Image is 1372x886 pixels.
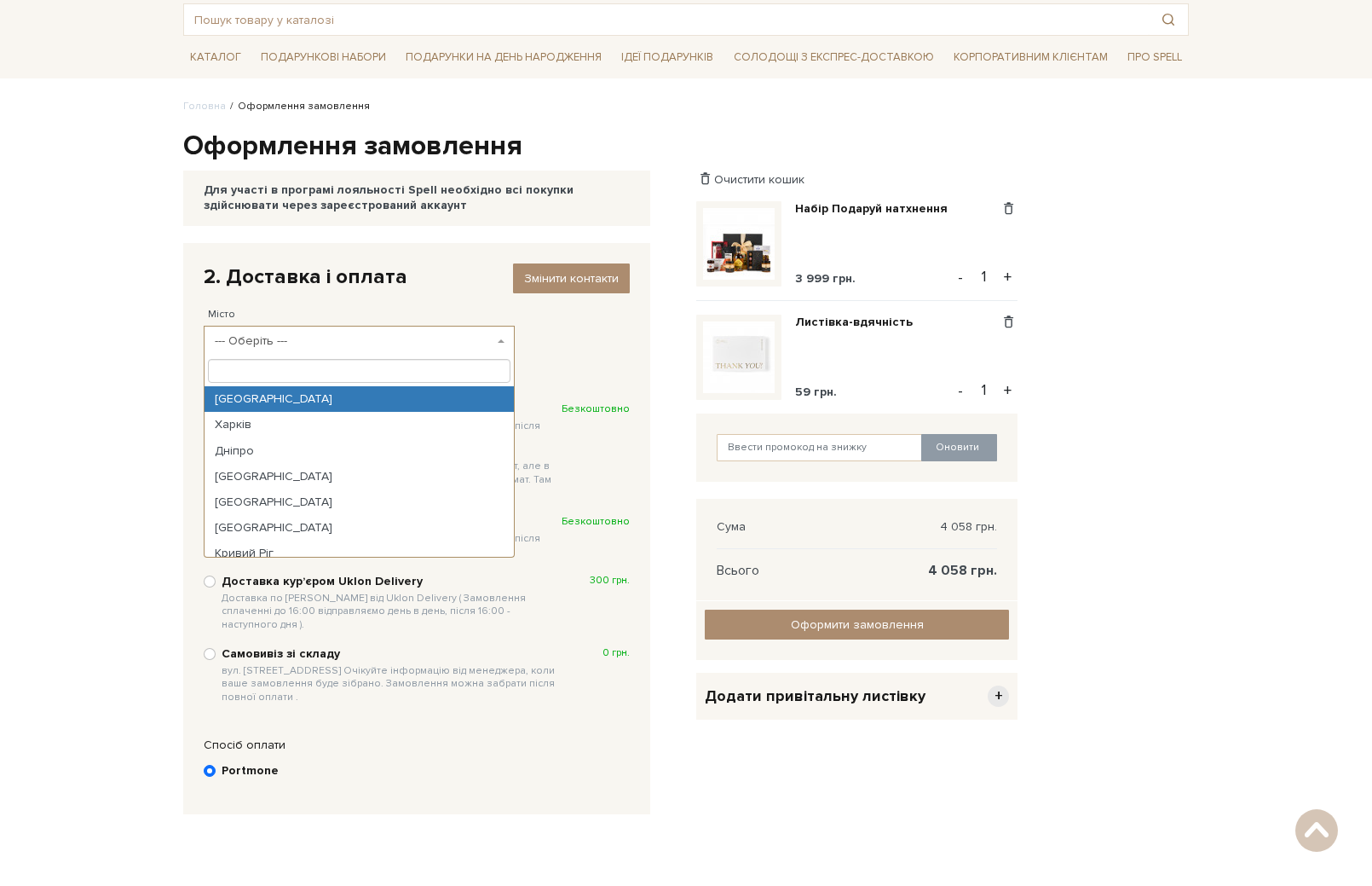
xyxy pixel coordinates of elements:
[205,412,514,437] li: Харків
[952,264,969,290] button: -
[727,43,941,72] a: Солодощі з експрес-доставкою
[562,515,630,529] span: Безкоштовно
[717,434,923,461] input: Ввести промокод на знижку
[222,664,562,704] span: вул. [STREET_ADDRESS] Очікуйте інформацію від менеджера, коли ваше замовлення буде зібрано. Замов...
[195,738,638,753] div: Спосіб оплати
[205,386,514,412] li: [GEOGRAPHIC_DATA]
[795,315,925,330] a: Листівка-вдячність
[222,574,562,631] b: Доставка курʼєром Uklon Delivery
[928,563,997,578] span: 4 058 грн.
[562,402,630,416] span: Безкоштовно
[590,574,630,588] span: 300 грн.
[795,385,837,399] span: 59 грн.
[703,208,775,280] img: Набір Подаруй натхнення
[791,617,924,632] span: Оформити замовлення
[705,686,925,706] span: Додати привітальну листівку
[204,182,630,213] div: Для участі в програмі лояльності Spell необхідно всі покупки здійснювати через зареєстрований акк...
[222,646,562,704] b: Самовивіз зі складу
[696,171,1017,188] div: Очистити кошик
[226,99,370,114] li: Оформлення замовлення
[952,378,969,403] button: -
[921,434,997,461] button: Оновити
[399,44,608,71] span: Подарунки на День народження
[998,264,1017,290] button: +
[614,44,720,71] span: Ідеї подарунків
[795,271,856,286] span: 3 999 грн.
[195,377,638,392] div: Спосіб доставки
[1149,4,1188,35] button: Пошук товару у каталозі
[222,763,279,779] b: Portmone
[204,263,630,290] div: 2. Доставка і оплата
[254,44,393,71] span: Подарункові набори
[184,4,1149,35] input: Пошук товару у каталозі
[183,44,248,71] span: Каталог
[998,378,1017,403] button: +
[602,646,630,660] span: 0 грн.
[988,686,1009,707] span: +
[183,100,226,113] a: Головна
[795,201,960,217] a: Набір Подаруй натхнення
[205,438,514,464] li: Дніпро
[205,541,514,566] li: Кривий Ріг
[717,563,759,578] span: Всього
[205,515,514,541] li: [GEOGRAPHIC_DATA]
[222,592,562,632] span: Доставка по [PERSON_NAME] від Uklon Delivery ( Замовлення сплаченні до 16:00 відправляємо день в ...
[1121,44,1189,71] span: Про Spell
[183,129,1189,165] h1: Оформлення замовлення
[524,271,619,286] span: Змінити контакти
[703,321,775,393] img: Листівка-вдячність
[215,333,493,350] span: --- Оберіть ---
[205,464,514,489] li: [GEOGRAPHIC_DATA]
[947,43,1115,72] a: Корпоративним клієнтам
[208,307,235,322] label: Місто
[205,489,514,515] li: [GEOGRAPHIC_DATA]
[940,519,997,535] span: 4 058 грн.
[204,326,515,356] span: --- Оберіть ---
[717,519,746,535] span: Сума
